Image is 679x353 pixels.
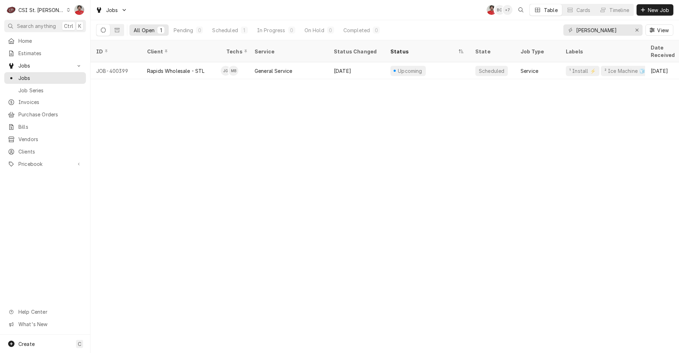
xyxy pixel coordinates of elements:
[343,27,370,34] div: Completed
[290,27,294,34] div: 0
[495,5,505,15] div: Brad Cope's Avatar
[226,48,248,55] div: Techs
[4,158,86,170] a: Go to Pricebook
[212,27,238,34] div: Scheduled
[569,67,597,75] div: ¹ Install ⚡️
[18,135,82,143] span: Vendors
[17,22,56,30] span: Search anything
[521,67,538,75] div: Service
[74,5,84,15] div: NF
[4,133,86,145] a: Vendors
[495,5,505,15] div: BC
[147,67,205,75] div: Rapids Wholesale - STL
[4,60,86,71] a: Go to Jobs
[18,6,64,14] div: CSI St. [PERSON_NAME]
[74,5,84,15] div: Nicholas Faubert's Avatar
[4,35,86,47] a: Home
[521,48,555,55] div: Job Type
[18,160,72,168] span: Pricebook
[390,48,457,55] div: Status
[646,6,671,14] span: New Job
[106,6,118,14] span: Jobs
[329,27,333,34] div: 0
[134,27,155,34] div: All Open
[257,27,285,34] div: In Progress
[4,318,86,330] a: Go to What's New
[91,62,141,79] div: JOB-400399
[174,27,193,34] div: Pending
[18,87,82,94] span: Job Series
[478,67,505,75] div: Scheduled
[4,306,86,318] a: Go to Help Center
[515,4,527,16] button: Open search
[544,6,558,14] div: Table
[576,6,591,14] div: Cards
[255,67,292,75] div: General Service
[78,22,81,30] span: K
[228,66,238,76] div: Mike Barnett's Avatar
[487,5,497,15] div: NF
[6,5,16,15] div: C
[147,48,214,55] div: Client
[18,62,72,69] span: Jobs
[503,5,512,15] div: + 7
[221,66,231,76] div: Jeff George's Avatar
[637,4,673,16] button: New Job
[4,85,86,96] a: Job Series
[18,50,82,57] span: Estimates
[64,22,73,30] span: Ctrl
[18,148,82,155] span: Clients
[328,62,385,79] div: [DATE]
[18,111,82,118] span: Purchase Orders
[304,27,324,34] div: On Hold
[4,109,86,120] a: Purchase Orders
[255,48,321,55] div: Service
[221,66,231,76] div: JG
[334,48,379,55] div: Status Changed
[604,67,646,75] div: ² Ice Machine 🧊
[609,6,629,14] div: Timeline
[4,47,86,59] a: Estimates
[18,320,82,328] span: What's New
[4,72,86,84] a: Jobs
[4,146,86,157] a: Clients
[197,27,202,34] div: 0
[487,5,497,15] div: Nicholas Faubert's Avatar
[18,123,82,131] span: Bills
[645,24,673,36] button: View
[631,24,643,36] button: Erase input
[18,98,82,106] span: Invoices
[475,48,509,55] div: State
[228,66,238,76] div: MB
[566,48,639,55] div: Labels
[78,340,81,348] span: C
[4,20,86,32] button: Search anythingCtrlK
[397,67,423,75] div: Upcoming
[656,27,670,34] span: View
[4,121,86,133] a: Bills
[6,5,16,15] div: CSI St. Louis's Avatar
[374,27,378,34] div: 0
[4,96,86,108] a: Invoices
[18,308,82,316] span: Help Center
[18,341,35,347] span: Create
[18,74,82,82] span: Jobs
[18,37,82,45] span: Home
[96,48,134,55] div: ID
[576,24,629,36] input: Keyword search
[159,27,163,34] div: 1
[242,27,246,34] div: 1
[93,4,130,16] a: Go to Jobs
